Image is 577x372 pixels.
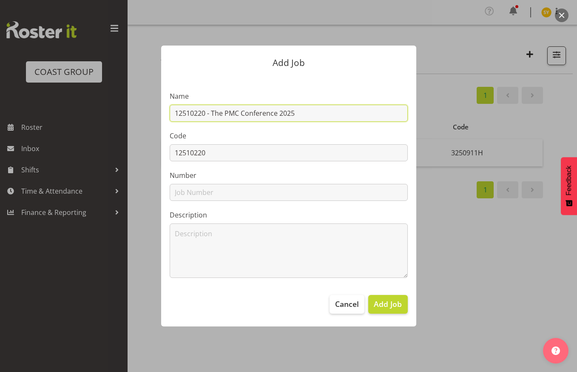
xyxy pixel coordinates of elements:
[561,157,577,215] button: Feedback - Show survey
[170,58,408,67] p: Add Job
[335,298,359,309] span: Cancel
[170,170,408,180] label: Number
[565,166,573,195] span: Feedback
[330,295,364,314] button: Cancel
[551,346,560,355] img: help-xxl-2.png
[170,105,408,122] input: Job Name
[368,295,407,314] button: Add Job
[374,298,402,309] span: Add Job
[170,91,408,101] label: Name
[170,131,408,141] label: Code
[170,184,408,201] input: Job Number
[170,210,408,220] label: Description
[170,144,408,161] input: Job Code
